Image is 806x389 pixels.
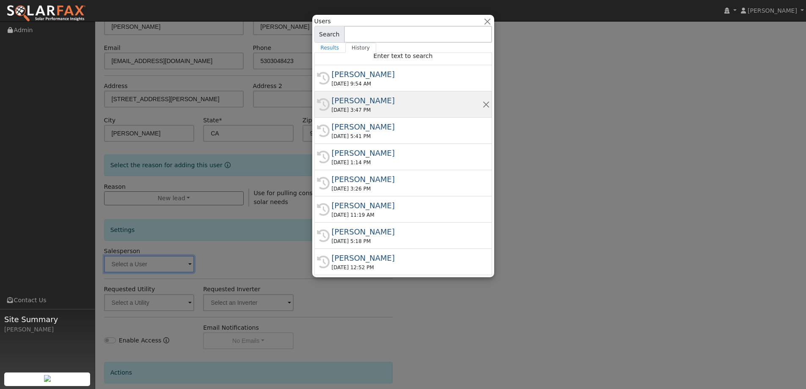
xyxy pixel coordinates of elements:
div: [DATE] 3:47 PM [332,106,482,114]
i: History [317,256,330,268]
span: [PERSON_NAME] [748,7,797,14]
div: [PERSON_NAME] [332,252,482,264]
div: [PERSON_NAME] [332,174,482,185]
i: History [317,72,330,85]
div: [DATE] 5:41 PM [332,132,482,140]
img: retrieve [44,375,51,382]
i: History [317,229,330,242]
div: [PERSON_NAME] [332,200,482,211]
div: [DATE] 12:52 PM [332,264,482,271]
span: Search [314,26,344,43]
div: [PERSON_NAME] [332,226,482,237]
div: [PERSON_NAME] [332,69,482,80]
i: History [317,177,330,190]
img: SolarFax [6,5,86,22]
div: [DATE] 3:26 PM [332,185,482,193]
button: Remove this history [482,100,490,109]
i: History [317,98,330,111]
div: [DATE] 5:18 PM [332,237,482,245]
div: [PERSON_NAME] [332,95,482,106]
div: [DATE] 9:54 AM [332,80,482,88]
div: [DATE] 11:19 AM [332,211,482,219]
i: History [317,124,330,137]
a: History [345,43,376,53]
span: Users [314,17,331,26]
span: Site Summary [4,314,91,325]
div: [PERSON_NAME] [332,121,482,132]
i: History [317,203,330,216]
a: Results [314,43,346,53]
i: History [317,151,330,163]
div: [PERSON_NAME] [332,147,482,159]
div: [DATE] 1:14 PM [332,159,482,166]
div: [PERSON_NAME] [4,325,91,334]
span: Enter text to search [374,52,433,59]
